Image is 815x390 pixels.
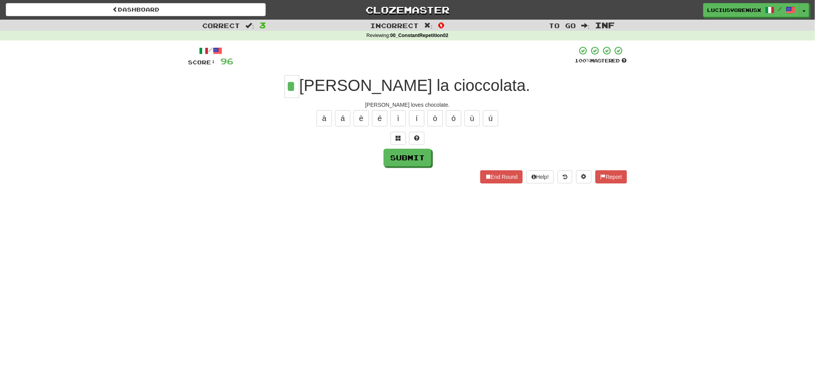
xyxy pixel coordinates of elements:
[391,110,406,126] button: ì
[446,110,461,126] button: ó
[703,3,800,17] a: LuciusVorenusX /
[558,170,572,183] button: Round history (alt+y)
[188,59,216,66] span: Score:
[595,20,615,30] span: Inf
[575,57,590,64] span: 100 %
[438,20,444,30] span: 0
[299,76,530,94] span: [PERSON_NAME] la cioccolata.
[203,22,240,29] span: Correct
[575,57,627,64] div: Mastered
[480,170,523,183] button: End Round
[390,33,448,38] strong: 00_ConstantRepetition02
[188,46,233,55] div: /
[424,22,433,29] span: :
[259,20,266,30] span: 3
[483,110,498,126] button: ú
[372,110,387,126] button: é
[6,3,266,16] a: Dashboard
[391,132,406,145] button: Switch sentence to multiple choice alt+p
[582,22,590,29] span: :
[778,6,782,12] span: /
[384,149,431,166] button: Submit
[595,170,627,183] button: Report
[335,110,350,126] button: á
[354,110,369,126] button: è
[317,110,332,126] button: à
[527,170,554,183] button: Help!
[409,110,424,126] button: í
[220,56,233,66] span: 96
[549,22,576,29] span: To go
[246,22,254,29] span: :
[428,110,443,126] button: ò
[708,7,761,13] span: LuciusVorenusX
[188,101,627,109] div: [PERSON_NAME] loves chocolate.
[371,22,419,29] span: Incorrect
[465,110,480,126] button: ù
[409,132,424,145] button: Single letter hint - you only get 1 per sentence and score half the points! alt+h
[277,3,537,17] a: Clozemaster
